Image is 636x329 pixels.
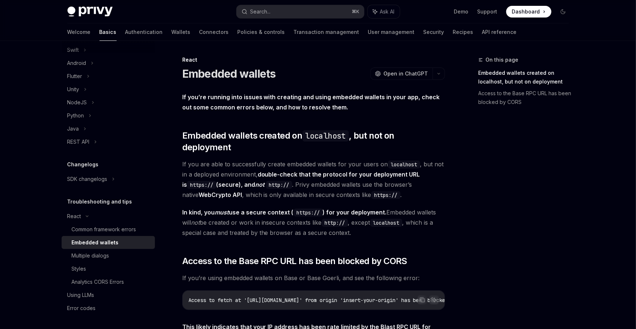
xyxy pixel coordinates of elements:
div: React [67,212,81,221]
div: Unity [67,85,79,94]
div: Embedded wallets [72,238,119,247]
span: If you’re using embedded wallets on Base or Base Goerli, and see the following error: [182,273,445,283]
a: Policies & controls [238,23,285,41]
button: Ask AI [368,5,400,18]
a: Wallets [172,23,191,41]
span: Access to fetch at '[URL][DOMAIN_NAME]' from origin 'insert-your-origin' has been blocked by CORS... [188,297,500,303]
div: SDK changelogs [67,175,108,183]
a: User management [368,23,415,41]
a: Authentication [125,23,163,41]
span: ⌘ K [352,9,360,15]
div: Error codes [67,304,96,313]
span: Open in ChatGPT [384,70,428,77]
strong: If you’re running into issues with creating and using embedded wallets in your app, check out som... [182,93,440,111]
div: Using LLMs [67,291,94,299]
div: Flutter [67,72,82,81]
a: Connectors [199,23,229,41]
strong: In kind, you use a secure context ( ) for your deployment. [182,209,387,216]
a: Access to the Base RPC URL has been blocked by CORS [479,88,575,108]
em: must [215,209,229,216]
div: Multiple dialogs [72,251,109,260]
div: Common framework errors [72,225,136,234]
div: Java [67,124,79,133]
em: not [255,181,265,188]
a: Embedded wallets created on localhost, but not on deployment [479,67,575,88]
a: Transaction management [294,23,359,41]
code: https:// [187,181,216,189]
button: Search...⌘K [237,5,364,18]
code: http:// [322,219,348,227]
span: Embedded wallets will be created or work in insecure contexts like , except , which is a special ... [182,207,445,238]
code: localhost [303,130,349,142]
a: Support [477,8,498,15]
code: localhost [388,160,420,169]
button: Ask AI [429,295,439,305]
span: On this page [486,55,519,64]
a: Embedded wallets [62,236,155,249]
button: Open in ChatGPT [370,67,433,80]
div: NodeJS [67,98,87,107]
div: React [182,56,445,63]
a: Dashboard [506,6,551,18]
code: https:// [294,209,323,217]
a: Error codes [62,302,155,315]
a: Styles [62,262,155,275]
button: Toggle dark mode [557,6,569,18]
a: Analytics CORS Errors [62,275,155,289]
span: Embedded wallets created on , but not on deployment [182,130,445,153]
img: dark logo [67,7,113,17]
a: Security [424,23,444,41]
h5: Changelogs [67,160,99,169]
div: Python [67,111,84,120]
div: Analytics CORS Errors [72,278,124,286]
span: Access to the Base RPC URL has been blocked by CORS [182,255,407,267]
h5: Troubleshooting and tips [67,197,132,206]
span: If you are able to successfully create embedded wallets for your users on , but not in a deployed... [182,159,445,200]
a: Common framework errors [62,223,155,236]
div: REST API [67,138,90,146]
button: Copy the contents from the code block [418,295,427,305]
span: Dashboard [512,8,540,15]
a: Demo [454,8,469,15]
div: Search... [250,7,271,16]
a: Recipes [453,23,473,41]
a: Using LLMs [62,289,155,302]
a: API reference [482,23,517,41]
code: https:// [371,191,401,199]
div: Android [67,59,86,67]
code: localhost [370,219,402,227]
a: Multiple dialogs [62,249,155,262]
h1: Embedded wallets [182,67,276,80]
strong: double-check that the protocol for your deployment URL is (secure), and [182,171,420,188]
a: WebCrypto API [199,191,242,199]
a: Basics [100,23,117,41]
a: Welcome [67,23,91,41]
code: http:// [266,181,292,189]
span: Ask AI [380,8,395,15]
div: Styles [72,264,86,273]
em: not [191,219,200,226]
